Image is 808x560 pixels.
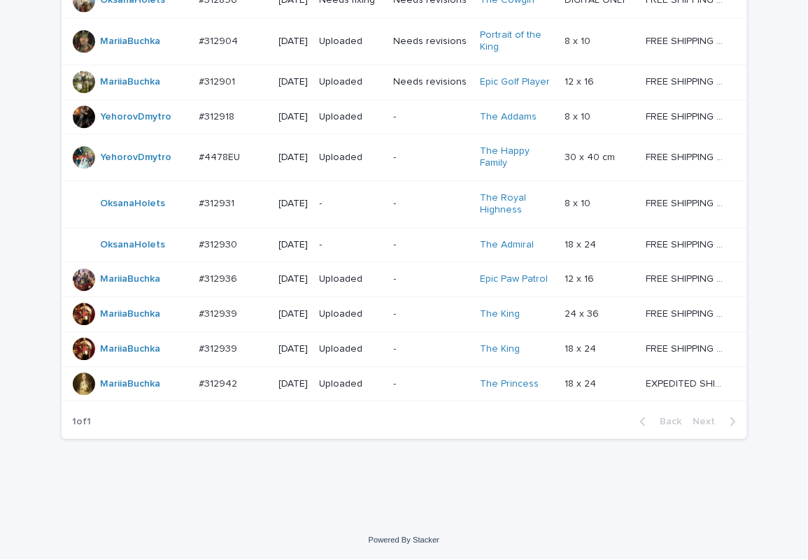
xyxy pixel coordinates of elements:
p: [DATE] [279,36,309,48]
p: - [394,111,469,123]
p: 8 x 10 [565,33,594,48]
p: 8 x 10 [565,108,594,123]
a: MariiaBuchka [101,308,161,320]
p: Uploaded [320,308,383,320]
button: Next [688,415,747,428]
tr: MariiaBuchka #312939#312939 [DATE]Uploaded-The King 24 x 3624 x 36 FREE SHIPPING - preview in 1-2... [62,297,747,332]
p: - [394,343,469,355]
a: The Princess [480,378,539,390]
a: Powered By Stacker [369,536,439,544]
p: [DATE] [279,152,309,164]
tr: MariiaBuchka #312904#312904 [DATE]UploadedNeeds revisionsPortrait of the King 8 x 108 x 10 FREE S... [62,18,747,65]
p: #312918 [199,108,238,123]
a: MariiaBuchka [101,378,161,390]
p: 12 x 16 [565,271,597,285]
p: #312939 [199,306,241,320]
tr: MariiaBuchka #312939#312939 [DATE]Uploaded-The King 18 x 2418 x 24 FREE SHIPPING - preview in 1-2... [62,331,747,366]
p: Needs revisions [394,36,469,48]
p: #312901 [199,73,239,88]
tr: MariiaBuchka #312942#312942 [DATE]Uploaded-The Princess 18 x 2418 x 24 EXPEDITED SHIPPING - previ... [62,366,747,401]
a: Epic Golf Player [480,76,550,88]
p: [DATE] [279,378,309,390]
p: - [394,308,469,320]
p: Uploaded [320,111,383,123]
p: Uploaded [320,343,383,355]
tr: YehorovDmytro #4478EU#4478EU [DATE]Uploaded-The Happy Family 30 x 40 cm30 x 40 cm FREE SHIPPING -... [62,134,747,181]
p: FREE SHIPPING - preview in 1-2 business days, after your approval delivery will take 6-10 busines... [646,149,727,164]
span: Back [652,417,682,426]
p: [DATE] [279,239,309,251]
a: Portrait of the King [480,29,554,53]
p: Uploaded [320,76,383,88]
p: 18 x 24 [565,375,600,390]
p: #312930 [199,236,241,251]
p: 1 of 1 [62,405,103,439]
p: EXPEDITED SHIPPING - preview in 1 business day; delivery up to 5 business days after your approval. [646,375,727,390]
p: - [394,378,469,390]
p: FREE SHIPPING - preview in 1-2 business days, after your approval delivery will take 5-10 b.d. [646,340,727,355]
tr: OksanaHolets #312931#312931 [DATE]--The Royal Highness 8 x 108 x 10 FREE SHIPPING - preview in 1-... [62,180,747,227]
p: FREE SHIPPING - preview in 1-2 business days, after your approval delivery will take 5-10 b.d. [646,33,727,48]
a: YehorovDmytro [101,152,172,164]
p: FREE SHIPPING - preview in 1-2 business days, after your approval delivery will take 5-10 b.d. [646,236,727,251]
p: #312931 [199,195,238,210]
p: #312904 [199,33,241,48]
p: 24 x 36 [565,306,602,320]
a: The Admiral [480,239,534,251]
a: MariiaBuchka [101,76,161,88]
a: The Royal Highness [480,192,554,216]
p: - [320,198,383,210]
p: - [394,198,469,210]
p: FREE SHIPPING - preview in 1-2 business days, after your approval delivery will take 5-10 b.d. [646,195,727,210]
p: #312939 [199,340,241,355]
button: Back [629,415,688,428]
p: Uploaded [320,152,383,164]
p: Uploaded [320,273,383,285]
a: The Happy Family [480,145,554,169]
a: YehorovDmytro [101,111,172,123]
a: Epic Paw Patrol [480,273,548,285]
a: MariiaBuchka [101,273,161,285]
p: - [320,239,383,251]
p: FREE SHIPPING - preview in 1-2 business days, after your approval delivery will take 5-10 b.d. [646,73,727,88]
p: - [394,152,469,164]
a: MariiaBuchka [101,36,161,48]
a: MariiaBuchka [101,343,161,355]
p: - [394,273,469,285]
tr: MariiaBuchka #312936#312936 [DATE]Uploaded-Epic Paw Patrol 12 x 1612 x 16 FREE SHIPPING - preview... [62,262,747,297]
p: #312936 [199,271,241,285]
tr: YehorovDmytro #312918#312918 [DATE]Uploaded-The Addams 8 x 108 x 10 FREE SHIPPING - preview in 1-... [62,99,747,134]
p: Needs revisions [394,76,469,88]
p: FREE SHIPPING - preview in 1-2 business days, after your approval delivery will take 5-10 b.d. [646,271,727,285]
p: [DATE] [279,111,309,123]
tr: MariiaBuchka #312901#312901 [DATE]UploadedNeeds revisionsEpic Golf Player 12 x 1612 x 16 FREE SHI... [62,64,747,99]
p: #4478EU [199,149,243,164]
a: The Addams [480,111,537,123]
p: Uploaded [320,378,383,390]
p: [DATE] [279,198,309,210]
p: Uploaded [320,36,383,48]
tr: OksanaHolets #312930#312930 [DATE]--The Admiral 18 x 2418 x 24 FREE SHIPPING - preview in 1-2 bus... [62,227,747,262]
p: [DATE] [279,343,309,355]
p: 12 x 16 [565,73,597,88]
p: - [394,239,469,251]
p: [DATE] [279,308,309,320]
p: #312942 [199,375,241,390]
a: OksanaHolets [101,239,166,251]
a: The King [480,343,520,355]
a: The King [480,308,520,320]
p: [DATE] [279,76,309,88]
p: FREE SHIPPING - preview in 1-2 business days, after your approval delivery will take 5-10 b.d. [646,306,727,320]
p: 18 x 24 [565,340,600,355]
p: 8 x 10 [565,195,594,210]
p: [DATE] [279,273,309,285]
p: 30 x 40 cm [565,149,618,164]
a: OksanaHolets [101,198,166,210]
p: FREE SHIPPING - preview in 1-2 business days, after your approval delivery will take 5-10 b.d. [646,108,727,123]
span: Next [693,417,724,426]
p: 18 x 24 [565,236,600,251]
